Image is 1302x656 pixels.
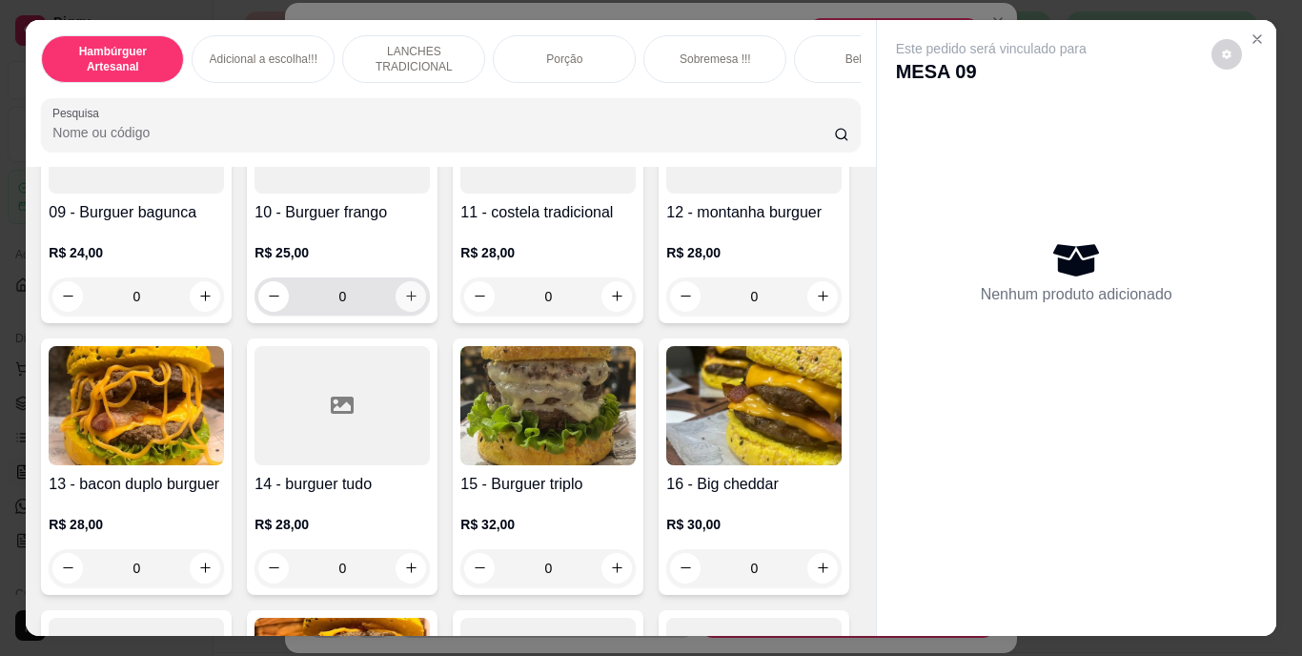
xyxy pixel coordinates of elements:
[807,553,838,584] button: increase-product-quantity
[52,281,83,312] button: decrease-product-quantity
[460,515,636,534] p: R$ 32,00
[666,346,842,465] img: product-image
[896,39,1087,58] p: Este pedido será vinculado para
[670,281,701,312] button: decrease-product-quantity
[57,44,168,74] p: Hambúrguer Artesanal
[460,473,636,496] h4: 15 - Burguer triplo
[49,243,224,262] p: R$ 24,00
[464,553,495,584] button: decrease-product-quantity
[546,51,582,67] p: Porção
[670,553,701,584] button: decrease-product-quantity
[1211,39,1242,70] button: decrease-product-quantity
[666,201,842,224] h4: 12 - montanha burguer
[254,515,430,534] p: R$ 28,00
[52,553,83,584] button: decrease-product-quantity
[210,51,317,67] p: Adicional a escolha!!!
[49,346,224,465] img: product-image
[1242,24,1272,54] button: Close
[601,281,632,312] button: increase-product-quantity
[254,473,430,496] h4: 14 - burguer tudo
[254,201,430,224] h4: 10 - Burguer frango
[358,44,469,74] p: LANCHES TRADICIONAL
[190,553,220,584] button: increase-product-quantity
[254,243,430,262] p: R$ 25,00
[807,281,838,312] button: increase-product-quantity
[666,473,842,496] h4: 16 - Big cheddar
[396,281,426,312] button: increase-product-quantity
[52,105,106,121] label: Pesquisa
[49,201,224,224] h4: 09 - Burguer bagunca
[190,281,220,312] button: increase-product-quantity
[49,473,224,496] h4: 13 - bacon duplo burguer
[258,281,289,312] button: decrease-product-quantity
[666,243,842,262] p: R$ 28,00
[896,58,1087,85] p: MESA 09
[52,123,834,142] input: Pesquisa
[666,515,842,534] p: R$ 30,00
[396,553,426,584] button: increase-product-quantity
[601,553,632,584] button: increase-product-quantity
[258,553,289,584] button: decrease-product-quantity
[460,346,636,465] img: product-image
[460,243,636,262] p: R$ 28,00
[680,51,751,67] p: Sobremesa !!!
[460,201,636,224] h4: 11 - costela tradicional
[49,515,224,534] p: R$ 28,00
[464,281,495,312] button: decrease-product-quantity
[981,283,1172,306] p: Nenhum produto adicionado
[845,51,886,67] p: Bebidas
